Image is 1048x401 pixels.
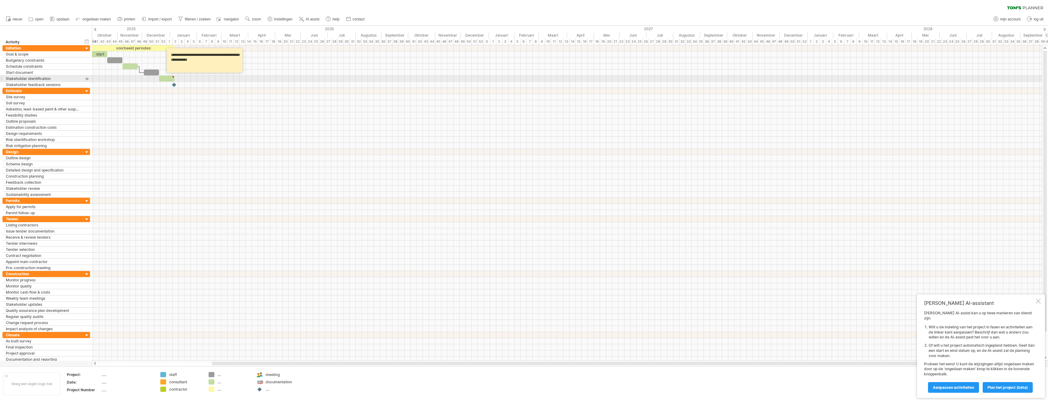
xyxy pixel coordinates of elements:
[166,38,173,45] div: 1
[244,15,263,23] a: zoom
[6,192,80,197] div: Sustainability assessment
[362,38,368,45] div: 33
[844,38,850,45] div: 7
[344,38,350,45] div: 30
[1000,17,1021,21] span: mijn account
[6,265,80,271] div: Pre-construction meeting
[6,88,80,94] div: Estimate
[313,38,319,45] div: 25
[6,247,80,252] div: Tender selection
[301,32,328,38] div: Juni 2026
[217,372,251,377] div: ....
[667,38,673,45] div: 30
[276,38,282,45] div: 19
[624,38,631,45] div: 23
[6,76,80,81] div: Stakeholder identification
[295,38,301,45] div: 22
[170,32,197,38] div: Januari 2026
[118,38,124,45] div: 45
[297,15,321,23] a: AI assist
[612,38,618,45] div: 21
[82,17,111,21] span: ongedaan maken
[655,38,661,45] div: 28
[929,325,1035,340] li: Wilt u de indeling van het project in fasen en activiteiten aan de linker kant aanpassen? Beschri...
[417,38,423,45] div: 42
[441,38,447,45] div: 46
[802,38,808,45] div: 52
[850,38,857,45] div: 8
[759,38,765,45] div: 45
[6,253,80,258] div: Contract negotiation
[140,15,174,23] a: import / export
[6,186,80,191] div: Stakeholder review
[142,32,170,38] div: December 2025
[408,32,435,38] div: Oktober 2026
[649,38,655,45] div: 27
[727,32,753,38] div: Oktober 2027
[869,38,875,45] div: 11
[928,382,979,393] a: Aanpassen activiteiten
[356,32,381,38] div: Augustus 2026
[6,137,80,143] div: Risk identification workshop
[912,32,940,38] div: Mei 2028
[350,38,356,45] div: 31
[783,38,789,45] div: 49
[435,32,461,38] div: November 2026
[116,15,137,23] a: printen
[489,32,515,38] div: Januari 2027
[6,295,80,301] div: Weekly team meetings
[6,259,80,265] div: Appoint main contractor
[275,32,301,38] div: Mei 2026
[266,15,294,23] a: instellingen
[264,38,270,45] div: 17
[515,32,539,38] div: Februari 2027
[948,38,954,45] div: 24
[893,38,899,45] div: 15
[859,32,887,38] div: Maart 2028
[661,38,667,45] div: 29
[246,38,252,45] div: 14
[191,38,197,45] div: 5
[924,38,930,45] div: 20
[527,38,533,45] div: 7
[1025,15,1045,23] a: log uit
[728,38,734,45] div: 40
[6,63,80,69] div: Schedule constraints
[160,38,166,45] div: 52
[795,38,802,45] div: 51
[461,32,489,38] div: December 2026
[216,15,241,23] a: navigator
[6,234,80,240] div: Receive & review tenders
[620,32,646,38] div: Juni 2027
[217,379,251,385] div: ....
[274,17,293,21] span: instellingen
[918,38,924,45] div: 19
[337,38,344,45] div: 29
[252,17,261,21] span: zoom
[6,302,80,307] div: Stakeholder updates
[6,106,80,112] div: Asbestos, lead-based paint & other suspect materials
[240,38,246,45] div: 13
[197,38,203,45] div: 6
[6,320,80,326] div: Change request process
[221,38,227,45] div: 10
[6,167,80,173] div: Detailed design and specification
[6,277,80,283] div: Monitor progress
[148,17,172,21] span: import / export
[6,308,80,313] div: Quality assurance plan development
[405,38,411,45] div: 40
[6,350,80,356] div: Project approval
[170,26,489,32] div: 2026
[832,38,838,45] div: 5
[954,38,960,45] div: 25
[502,38,508,45] div: 3
[887,32,912,38] div: April 2028
[576,38,582,45] div: 15
[741,38,747,45] div: 42
[325,38,331,45] div: 27
[618,38,624,45] div: 22
[1034,17,1043,21] span: log uit
[567,32,594,38] div: April 2027
[429,38,435,45] div: 44
[780,32,808,38] div: December 2027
